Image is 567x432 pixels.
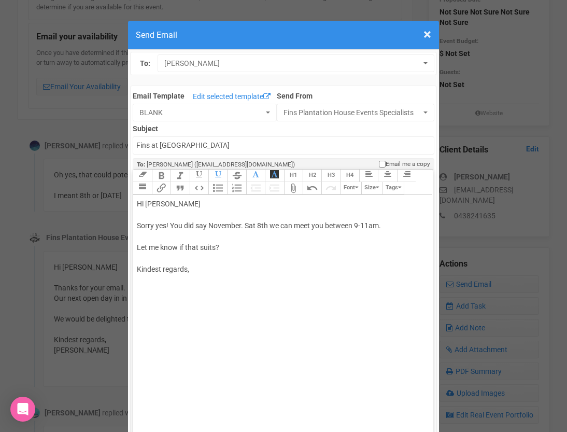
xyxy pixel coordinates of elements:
button: Increase Level [265,182,283,194]
button: Code [190,182,208,194]
button: Align Right [397,170,416,182]
button: Align Center [378,170,396,182]
button: Decrease Level [246,182,265,194]
span: H1 [290,172,297,178]
button: Size [361,182,382,194]
strong: To: [137,161,145,168]
button: Tags [382,182,404,194]
button: Underline Colour [208,170,227,182]
button: Numbers [227,182,246,194]
button: Bullets [208,182,227,194]
button: Align Left [359,170,378,182]
button: Heading 3 [321,170,340,182]
button: Heading 4 [341,170,359,182]
button: Font Colour [246,170,265,182]
span: Email me a copy [386,160,430,169]
a: Edit selected template [190,91,273,104]
button: Undo [303,182,321,194]
label: To: [140,58,150,69]
button: Bold [152,170,171,182]
span: H4 [346,172,353,178]
button: Underline [190,170,208,182]
span: [PERSON_NAME] ([EMAIL_ADDRESS][DOMAIN_NAME]) [147,161,295,168]
button: Heading 2 [303,170,321,182]
span: Fins Plantation House Events Specialists [283,107,421,118]
button: Clear Formatting at cursor [133,170,151,182]
span: × [423,26,431,43]
button: Heading 1 [284,170,303,182]
button: Align Justified [133,182,151,194]
button: Italic [171,170,189,182]
button: Font Background [265,170,283,182]
button: Strikethrough [227,170,246,182]
button: Link [152,182,171,194]
div: Hi [PERSON_NAME] Sorry yes! You did say November. Sat 8th we can meet you between 9-11am. Let me ... [137,199,425,297]
button: Attach Files [284,182,303,194]
button: Redo [321,182,340,194]
label: Subject [133,121,434,134]
button: Quote [171,182,189,194]
span: [PERSON_NAME] [164,58,420,68]
span: BLANK [139,107,263,118]
button: Font [341,182,361,194]
span: H3 [328,172,335,178]
label: Email Template [133,91,185,101]
span: H2 [309,172,316,178]
div: Open Intercom Messenger [10,397,35,422]
h4: Send Email [136,29,431,41]
label: Send From [277,89,434,101]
